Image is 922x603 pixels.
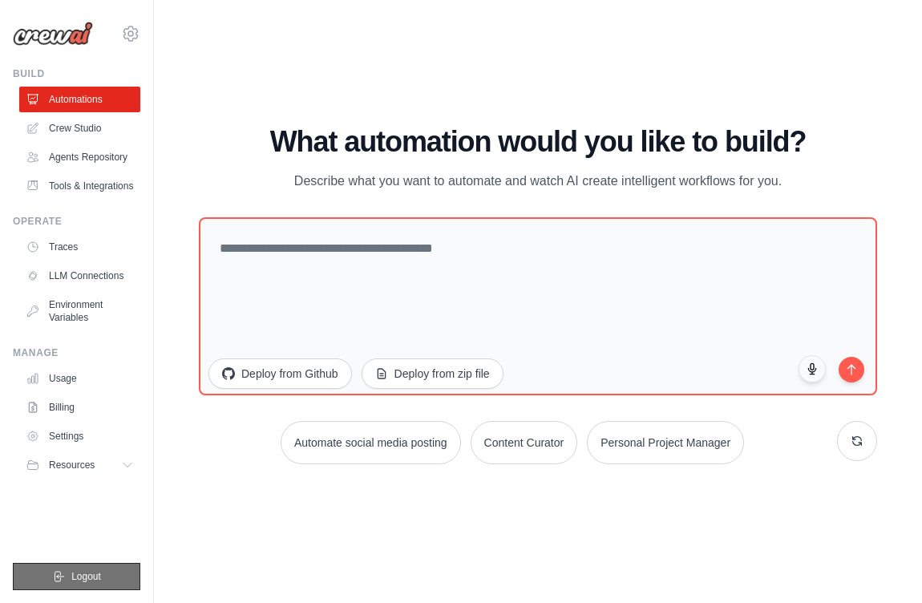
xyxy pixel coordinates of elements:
[208,358,352,389] button: Deploy from Github
[19,423,140,449] a: Settings
[71,570,101,583] span: Logout
[13,22,93,46] img: Logo
[471,421,578,464] button: Content Curator
[13,346,140,359] div: Manage
[281,421,461,464] button: Automate social media posting
[362,358,503,389] button: Deploy from zip file
[19,292,140,330] a: Environment Variables
[19,144,140,170] a: Agents Repository
[269,171,807,192] p: Describe what you want to automate and watch AI create intelligent workflows for you.
[49,459,95,471] span: Resources
[19,395,140,420] a: Billing
[19,234,140,260] a: Traces
[587,421,744,464] button: Personal Project Manager
[199,126,877,158] h1: What automation would you like to build?
[19,115,140,141] a: Crew Studio
[19,173,140,199] a: Tools & Integrations
[19,452,140,478] button: Resources
[19,263,140,289] a: LLM Connections
[13,563,140,590] button: Logout
[13,215,140,228] div: Operate
[13,67,140,80] div: Build
[19,87,140,112] a: Automations
[19,366,140,391] a: Usage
